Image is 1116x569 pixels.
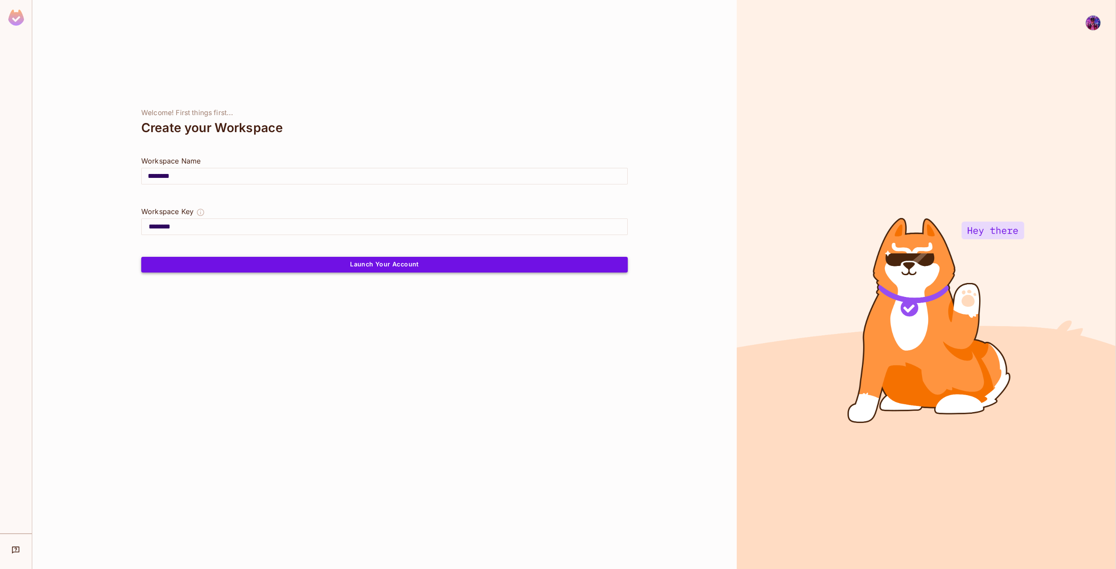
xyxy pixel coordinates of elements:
div: Workspace Key [141,206,194,217]
div: Welcome! First things first... [141,109,628,117]
div: Help & Updates [6,541,26,559]
button: The Workspace Key is unique, and serves as the identifier of your workspace. [196,206,205,218]
img: SReyMgAAAABJRU5ErkJggg== [8,10,24,26]
div: Workspace Name [141,156,628,166]
button: Launch Your Account [141,257,628,273]
img: Chase Hibble [1086,16,1100,30]
div: Create your Workspace [141,117,628,138]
